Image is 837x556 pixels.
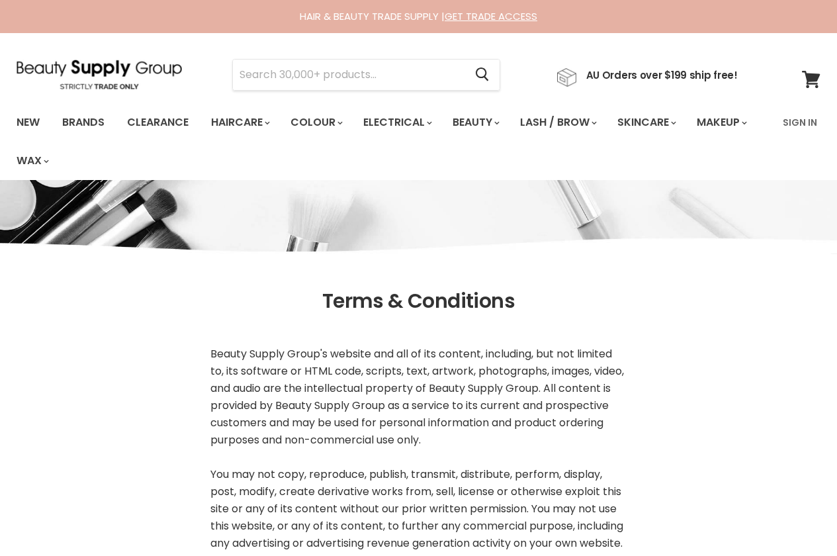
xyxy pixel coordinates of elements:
a: Brands [52,109,114,136]
input: Search [233,60,464,90]
a: Electrical [353,109,440,136]
form: Product [232,59,500,91]
a: Makeup [687,109,755,136]
a: Beauty [443,109,507,136]
a: Clearance [117,109,198,136]
a: Haircare [201,109,278,136]
a: Skincare [607,109,684,136]
iframe: Gorgias live chat messenger [771,494,824,543]
a: Wax [7,147,57,175]
h1: Terms & Conditions [17,290,820,313]
ul: Main menu [7,103,775,180]
a: New [7,109,50,136]
button: Search [464,60,500,90]
a: Lash / Brow [510,109,605,136]
a: Colour [281,109,351,136]
a: GET TRADE ACCESS [445,9,537,23]
a: Sign In [775,109,825,136]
